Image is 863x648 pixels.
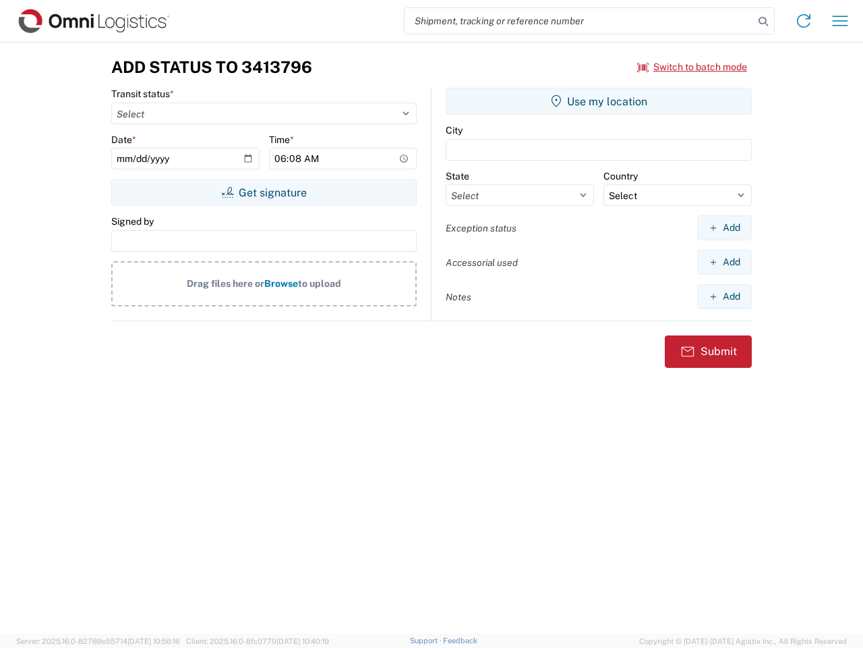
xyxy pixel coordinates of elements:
[697,250,752,275] button: Add
[446,170,469,182] label: State
[269,134,294,146] label: Time
[446,88,752,115] button: Use my location
[111,215,154,227] label: Signed by
[639,635,847,647] span: Copyright © [DATE]-[DATE] Agistix Inc., All Rights Reserved
[298,278,341,289] span: to upload
[187,278,264,289] span: Drag files here or
[16,637,180,645] span: Server: 2025.16.0-82789e55714
[665,335,752,368] button: Submit
[410,637,444,645] a: Support
[637,56,747,78] button: Switch to batch mode
[111,179,417,206] button: Get signature
[276,637,329,645] span: [DATE] 10:40:19
[111,88,174,100] label: Transit status
[697,284,752,309] button: Add
[697,215,752,240] button: Add
[405,8,754,34] input: Shipment, tracking or reference number
[264,278,298,289] span: Browse
[446,124,463,136] label: City
[111,57,312,77] h3: Add Status to 3413796
[443,637,477,645] a: Feedback
[127,637,180,645] span: [DATE] 10:56:16
[111,134,136,146] label: Date
[186,637,329,645] span: Client: 2025.16.0-8fc0770
[446,256,518,269] label: Accessorial used
[446,222,516,234] label: Exception status
[446,291,471,303] label: Notes
[603,170,638,182] label: Country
